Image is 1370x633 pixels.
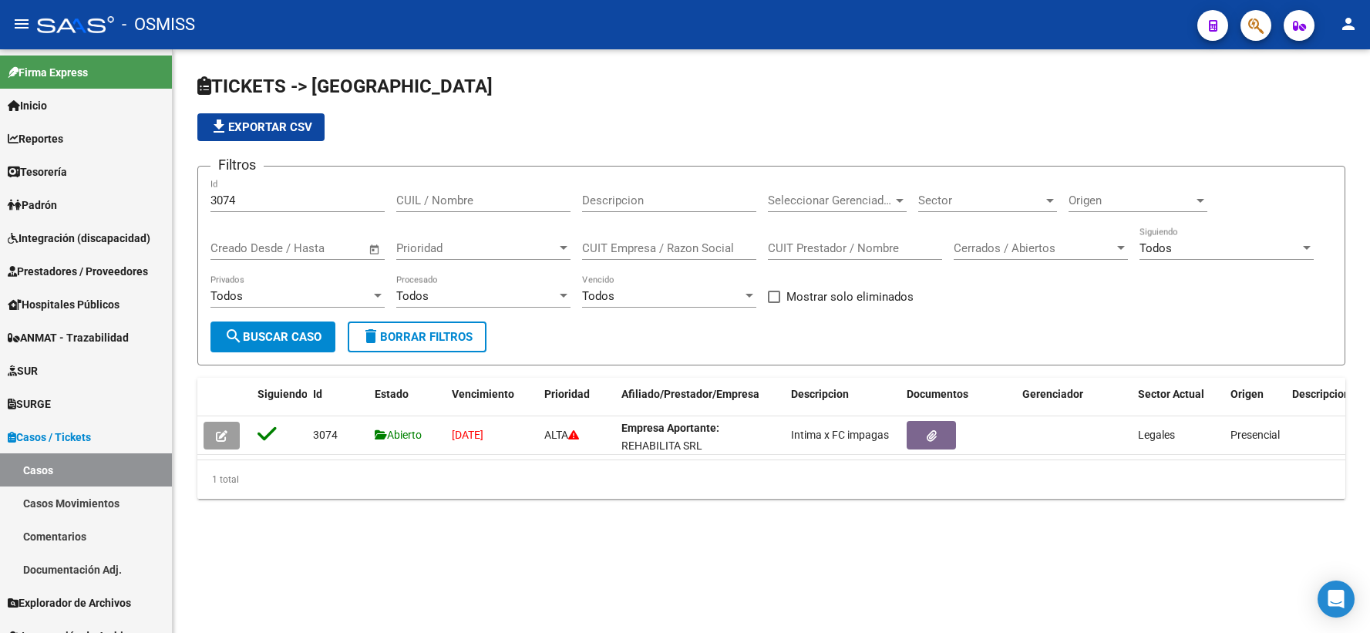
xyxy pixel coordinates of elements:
span: [DATE] [452,429,483,441]
span: - OSMISS [122,8,195,42]
span: ANMAT - Trazabilidad [8,329,129,346]
div: Open Intercom Messenger [1318,581,1355,618]
span: Tesorería [8,163,67,180]
span: Padrón [8,197,57,214]
span: Intima x FC impagas [791,429,889,441]
span: Origen [1230,388,1264,400]
datatable-header-cell: Siguiendo [251,378,307,429]
span: Exportar CSV [210,120,312,134]
span: Sector Actual [1138,388,1204,400]
span: Firma Express [8,64,88,81]
div: REHABILITA SRL [621,437,702,455]
span: Id [313,388,322,400]
span: Seleccionar Gerenciador [768,194,893,207]
datatable-header-cell: Origen [1224,378,1286,429]
span: Prestadores / Proveedores [8,263,148,280]
mat-icon: delete [362,327,380,345]
span: Borrar Filtros [362,330,473,344]
span: Legales [1138,429,1175,441]
span: Explorador de Archivos [8,594,131,611]
span: Todos [396,289,429,303]
span: Sector [918,194,1043,207]
span: Todos [210,289,243,303]
mat-icon: search [224,327,243,345]
span: Gerenciador [1022,388,1083,400]
span: TICKETS -> [GEOGRAPHIC_DATA] [197,76,493,97]
span: Abierto [375,429,422,441]
datatable-header-cell: Vencimiento [446,378,538,429]
span: Vencimiento [452,388,514,400]
span: Afiliado/Prestador/Empresa [621,388,759,400]
span: Buscar Caso [224,330,321,344]
span: Hospitales Públicos [8,296,119,313]
span: Origen [1069,194,1193,207]
span: Todos [582,289,614,303]
span: SURGE [8,396,51,412]
span: 3074 [313,429,338,441]
div: 1 total [197,460,1345,499]
span: SUR [8,362,38,379]
button: Borrar Filtros [348,322,486,352]
span: Estado [375,388,409,400]
mat-icon: file_download [210,117,228,136]
datatable-header-cell: Id [307,378,369,429]
span: Prioridad [544,388,590,400]
datatable-header-cell: Documentos [900,378,1016,429]
datatable-header-cell: Sector Actual [1132,378,1224,429]
span: Cerrados / Abiertos [954,241,1114,255]
span: Inicio [8,97,47,114]
span: Integración (discapacidad) [8,230,150,247]
button: Buscar Caso [210,322,335,352]
input: Fecha inicio [210,241,273,255]
span: ALTA [544,429,579,441]
span: Reportes [8,130,63,147]
span: Descripcion [791,388,849,400]
datatable-header-cell: Estado [369,378,446,429]
mat-icon: person [1339,15,1358,33]
button: Open calendar [366,241,384,258]
h3: Filtros [210,154,264,176]
span: Siguiendo [258,388,308,400]
datatable-header-cell: Gerenciador [1016,378,1132,429]
span: Prioridad [396,241,557,255]
span: Documentos [907,388,968,400]
datatable-header-cell: Afiliado/Prestador/Empresa [615,378,785,429]
button: Exportar CSV [197,113,325,141]
span: Todos [1139,241,1172,255]
span: Presencial [1230,429,1280,441]
span: Casos / Tickets [8,429,91,446]
mat-icon: menu [12,15,31,33]
span: Mostrar solo eliminados [786,288,914,306]
input: Fecha fin [287,241,362,255]
datatable-header-cell: Descripcion [785,378,900,429]
datatable-header-cell: Prioridad [538,378,615,429]
strong: Empresa Aportante: [621,422,719,434]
